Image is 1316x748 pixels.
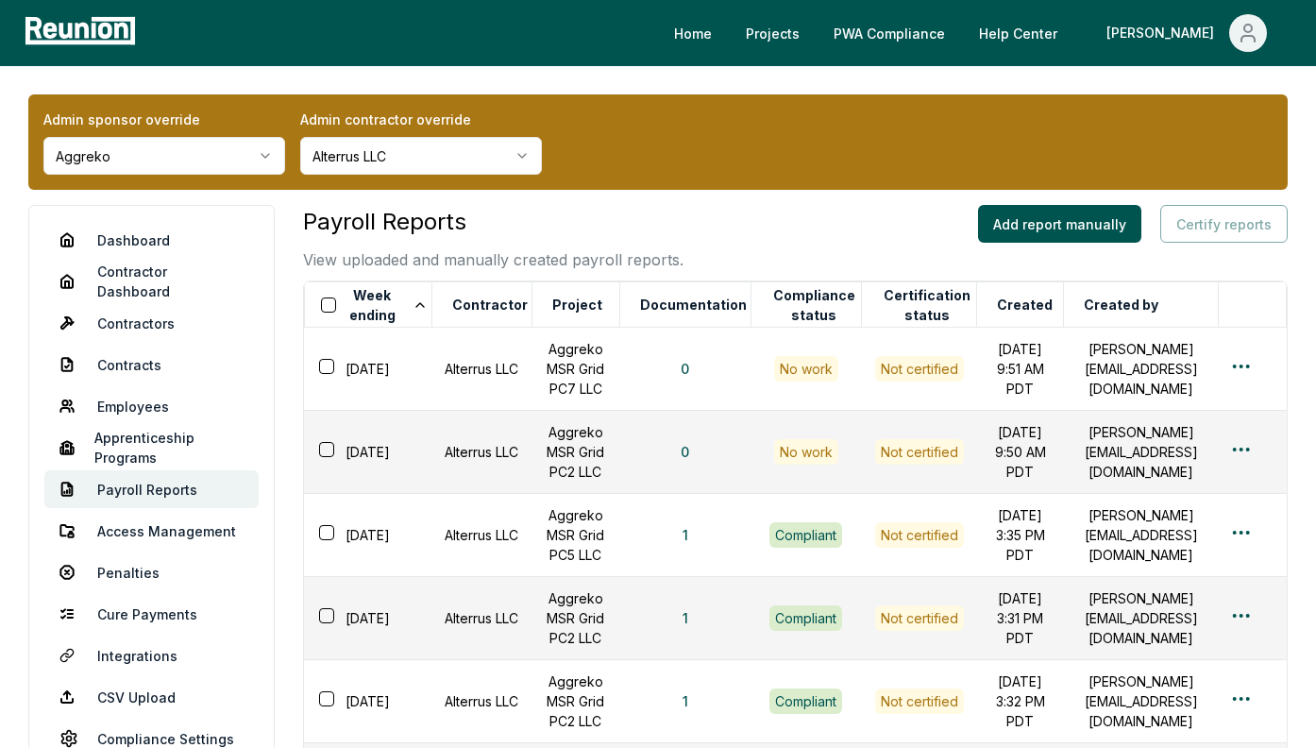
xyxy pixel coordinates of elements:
button: Certification status [878,286,976,324]
button: Not certified [875,439,964,464]
p: View uploaded and manually created payroll reports. [303,248,683,271]
td: Aggreko MSR Grid PC7 LLC [531,328,619,411]
td: Alterrus LLC [431,577,531,660]
button: Contractor [448,286,531,324]
td: Aggreko MSR Grid PC5 LLC [531,494,619,577]
div: [DATE] [315,521,431,549]
label: Admin contractor override [300,110,542,129]
div: [DATE] [315,438,431,466]
button: Created by [1080,286,1162,324]
button: Documentation [636,286,751,324]
td: [PERSON_NAME][EMAIL_ADDRESS][DOMAIN_NAME] [1064,660,1219,743]
td: Alterrus LLC [431,660,531,743]
button: 1 [667,517,703,554]
a: Integrations [44,637,259,674]
div: No work [774,356,838,381]
div: Compliant [769,688,842,713]
td: Alterrus LLC [431,328,531,411]
a: PWA Compliance [818,14,960,52]
button: Not certified [875,356,964,381]
td: [DATE] 3:32 PM PDT [977,660,1064,743]
label: Admin sponsor override [43,110,285,129]
a: CSV Upload [44,678,259,716]
td: [PERSON_NAME][EMAIL_ADDRESS][DOMAIN_NAME] [1064,577,1219,660]
a: Dashboard [44,221,259,259]
button: Not certified [875,522,964,547]
button: Add report manually [978,205,1141,243]
a: Home [659,14,727,52]
td: [DATE] 3:31 PM PDT [977,577,1064,660]
td: Aggreko MSR Grid PC2 LLC [531,411,619,494]
td: [DATE] 9:50 AM PDT [977,411,1064,494]
button: Compliance status [768,286,861,324]
a: Cure Payments [44,595,259,633]
td: Aggreko MSR Grid PC2 LLC [531,577,619,660]
button: 0 [666,433,704,471]
td: [PERSON_NAME][EMAIL_ADDRESS][DOMAIN_NAME] [1064,494,1219,577]
a: Apprenticeship Programs [44,429,259,467]
a: Employees [44,387,259,425]
td: Alterrus LLC [431,411,531,494]
nav: Main [659,14,1297,52]
div: [PERSON_NAME] [1106,14,1222,52]
div: No work [774,439,838,464]
a: Contracts [44,346,259,383]
a: Projects [731,14,815,52]
h3: Payroll Reports [303,205,683,239]
a: Help Center [964,14,1072,52]
button: Created [993,286,1056,324]
a: Payroll Reports [44,470,259,508]
div: Compliant [769,522,842,547]
button: [PERSON_NAME] [1091,14,1282,52]
button: 0 [666,350,704,388]
a: Contractors [44,304,259,342]
td: Aggreko MSR Grid PC2 LLC [531,660,619,743]
button: Not certified [875,605,964,630]
button: Not certified [875,688,964,713]
div: [DATE] [315,604,431,632]
a: Contractor Dashboard [44,263,259,300]
div: [DATE] [315,355,431,382]
button: Week ending [344,286,431,324]
a: Access Management [44,512,259,550]
td: [DATE] 3:35 PM PDT [977,494,1064,577]
div: Compliant [769,605,842,630]
div: [DATE] [315,688,431,715]
button: Project [548,286,606,324]
td: [PERSON_NAME][EMAIL_ADDRESS][DOMAIN_NAME] [1064,328,1219,411]
button: 1 [667,683,703,721]
a: Penalties [44,553,259,591]
td: [DATE] 9:51 AM PDT [977,328,1064,411]
button: 1 [667,600,703,637]
td: [PERSON_NAME][EMAIL_ADDRESS][DOMAIN_NAME] [1064,411,1219,494]
td: Alterrus LLC [431,494,531,577]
